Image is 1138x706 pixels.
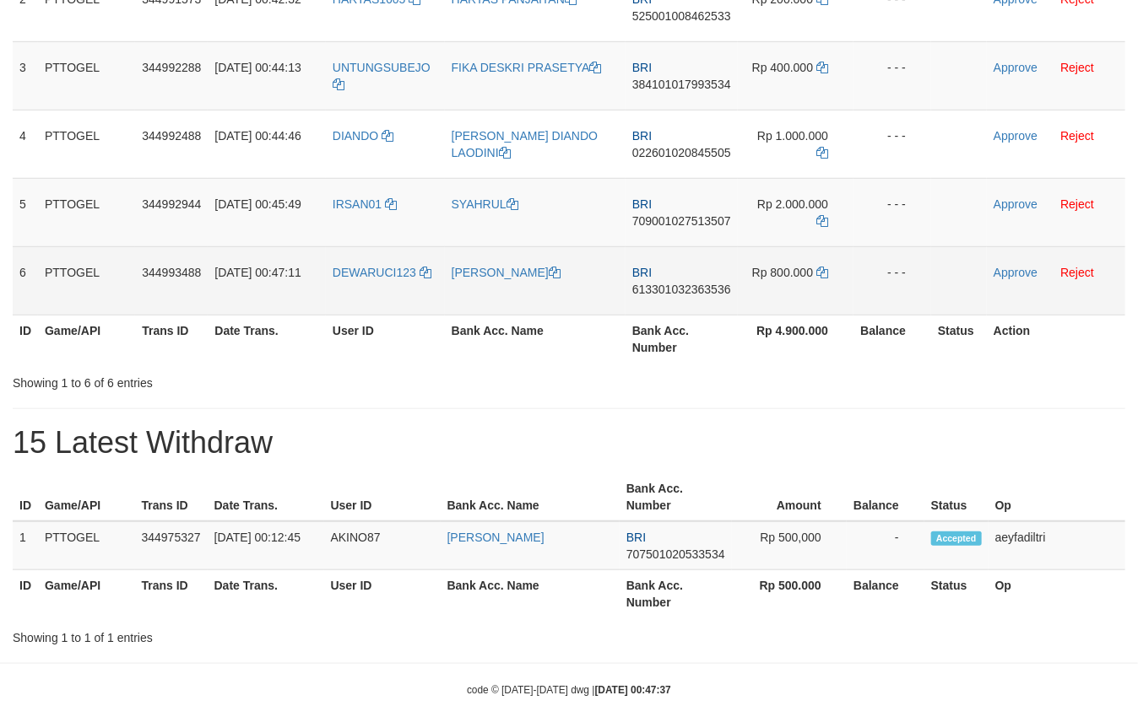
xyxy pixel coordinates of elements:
td: PTTOGEL [38,246,135,315]
span: [DATE] 00:47:11 [214,266,301,279]
th: ID [13,570,38,618]
td: PTTOGEL [38,178,135,246]
th: Bank Acc. Number [626,315,738,363]
div: Showing 1 to 1 of 1 entries [13,622,462,646]
th: Trans ID [135,570,208,618]
span: Copy 709001027513507 to clipboard [632,214,731,228]
span: Copy 525001008462533 to clipboard [632,9,731,23]
span: 344993488 [142,266,201,279]
a: DIANDO [333,129,393,143]
div: Showing 1 to 6 of 6 entries [13,368,462,391]
a: DEWARUCI123 [333,266,431,279]
th: Balance [847,473,924,521]
span: DEWARUCI123 [333,266,416,279]
td: [DATE] 00:12:45 [208,521,324,570]
th: Game/API [38,570,135,618]
td: PTTOGEL [38,110,135,178]
td: PTTOGEL [38,521,135,570]
th: ID [13,315,38,363]
th: Game/API [38,473,135,521]
th: Status [924,473,989,521]
a: Reject [1060,197,1094,211]
td: 6 [13,246,38,315]
span: Copy 613301032363536 to clipboard [632,283,731,296]
td: - [847,521,924,570]
th: Balance [847,570,924,618]
a: UNTUNGSUBEJO [333,61,431,91]
a: Approve [994,266,1038,279]
td: - - - [853,41,931,110]
a: Reject [1060,61,1094,74]
th: Bank Acc. Number [620,473,732,521]
strong: [DATE] 00:47:37 [595,684,671,696]
td: Rp 500,000 [732,521,847,570]
th: Bank Acc. Name [441,570,620,618]
th: Game/API [38,315,135,363]
a: FIKA DESKRI PRASETYA [452,61,602,74]
th: Bank Acc. Name [445,315,626,363]
th: User ID [324,473,441,521]
span: Copy 707501020533534 to clipboard [626,547,725,561]
td: 1 [13,521,38,570]
td: - - - [853,246,931,315]
span: Copy 384101017993534 to clipboard [632,78,731,91]
th: Date Trans. [208,473,324,521]
td: - - - [853,178,931,246]
span: Rp 2.000.000 [757,197,828,211]
th: Bank Acc. Number [620,570,732,618]
th: Op [989,473,1125,521]
th: Balance [853,315,931,363]
th: Date Trans. [208,315,326,363]
a: [PERSON_NAME] [452,266,561,279]
a: Approve [994,61,1038,74]
th: ID [13,473,38,521]
span: UNTUNGSUBEJO [333,61,431,74]
td: PTTOGEL [38,41,135,110]
th: Status [931,315,987,363]
a: Copy 2000000 to clipboard [816,214,828,228]
span: 344992488 [142,129,201,143]
a: Copy 800000 to clipboard [816,266,828,279]
th: Rp 4.900.000 [738,315,853,363]
span: BRI [632,266,652,279]
th: Rp 500.000 [732,570,847,618]
th: Trans ID [135,315,208,363]
a: [PERSON_NAME] DIANDO LAODINI [452,129,598,159]
span: Accepted [931,531,982,546]
td: - - - [853,110,931,178]
a: IRSAN01 [333,197,397,211]
th: Status [924,570,989,618]
span: BRI [632,197,652,211]
td: aeyfadiltri [989,521,1125,570]
td: 5 [13,178,38,246]
th: Date Trans. [208,570,324,618]
a: [PERSON_NAME] [447,531,545,544]
span: Rp 400.000 [752,61,813,74]
th: User ID [326,315,445,363]
span: [DATE] 00:44:13 [214,61,301,74]
a: Reject [1060,266,1094,279]
span: [DATE] 00:45:49 [214,197,301,211]
span: BRI [632,61,652,74]
span: 344992944 [142,197,201,211]
th: Amount [732,473,847,521]
th: Action [987,315,1125,363]
th: Op [989,570,1125,618]
th: Bank Acc. Name [441,473,620,521]
a: Approve [994,197,1038,211]
th: Trans ID [135,473,208,521]
span: Rp 800.000 [752,266,813,279]
span: Rp 1.000.000 [757,129,828,143]
td: 3 [13,41,38,110]
td: 4 [13,110,38,178]
td: AKINO87 [324,521,441,570]
span: Copy 022601020845505 to clipboard [632,146,731,159]
span: [DATE] 00:44:46 [214,129,301,143]
a: Copy 1000000 to clipboard [816,146,828,159]
span: IRSAN01 [333,197,382,211]
span: BRI [632,129,652,143]
a: Approve [994,129,1038,143]
span: DIANDO [333,129,378,143]
a: SYAHRUL [452,197,518,211]
a: Copy 400000 to clipboard [816,61,828,74]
